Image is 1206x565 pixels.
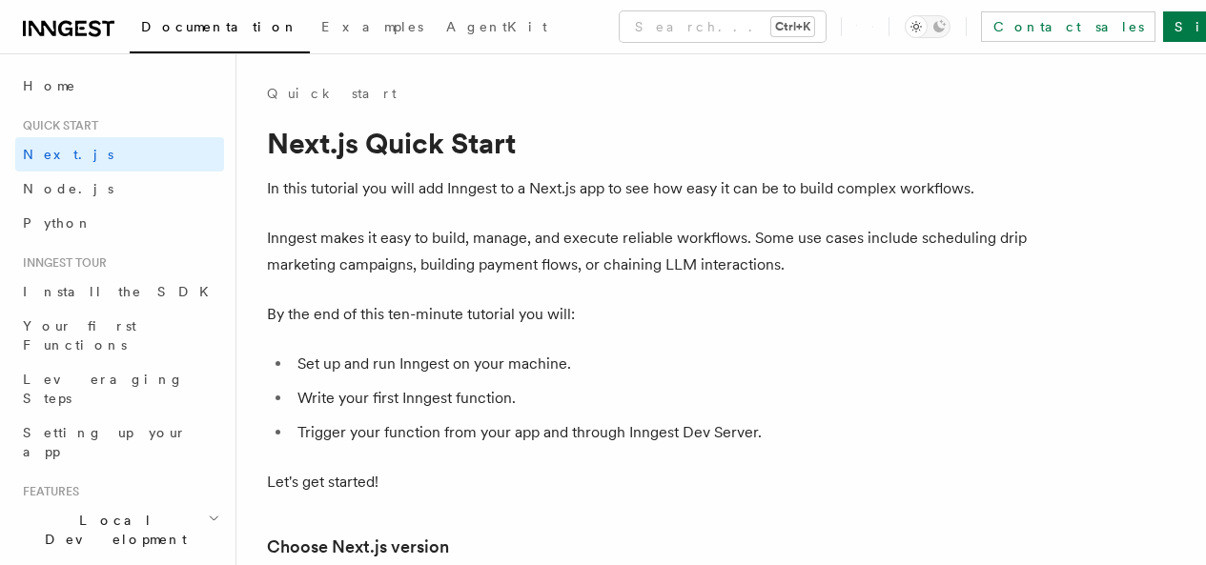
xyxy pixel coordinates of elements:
h1: Next.js Quick Start [267,126,1030,160]
a: Node.js [15,172,224,206]
a: Contact sales [981,11,1155,42]
a: AgentKit [435,6,559,51]
span: Inngest tour [15,255,107,271]
p: In this tutorial you will add Inngest to a Next.js app to see how easy it can be to build complex... [267,175,1030,202]
a: Your first Functions [15,309,224,362]
span: Install the SDK [23,284,220,299]
a: Python [15,206,224,240]
span: Examples [321,19,423,34]
a: Setting up your app [15,415,224,469]
span: Node.js [23,181,113,196]
li: Set up and run Inngest on your machine. [292,351,1030,377]
a: Install the SDK [15,274,224,309]
span: Setting up your app [23,425,187,459]
span: Next.js [23,147,113,162]
a: Leveraging Steps [15,362,224,415]
p: By the end of this ten-minute tutorial you will: [267,301,1030,328]
a: Home [15,69,224,103]
button: Search...Ctrl+K [620,11,826,42]
kbd: Ctrl+K [771,17,814,36]
a: Documentation [130,6,310,53]
span: Local Development [15,511,208,549]
span: Documentation [141,19,298,34]
span: Your first Functions [23,318,136,353]
p: Let's get started! [267,469,1030,495]
li: Write your first Inngest function. [292,385,1030,412]
span: Features [15,484,79,499]
span: Home [23,76,76,95]
p: Inngest makes it easy to build, manage, and execute reliable workflows. Some use cases include sc... [267,225,1030,278]
a: Examples [310,6,435,51]
span: Leveraging Steps [23,372,184,406]
span: Quick start [15,118,98,133]
a: Quick start [267,84,397,103]
a: Next.js [15,137,224,172]
span: Python [23,215,92,231]
a: Choose Next.js version [267,534,449,560]
button: Toggle dark mode [905,15,950,38]
button: Local Development [15,503,224,556]
li: Trigger your function from your app and through Inngest Dev Server. [292,419,1030,446]
span: AgentKit [446,19,547,34]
